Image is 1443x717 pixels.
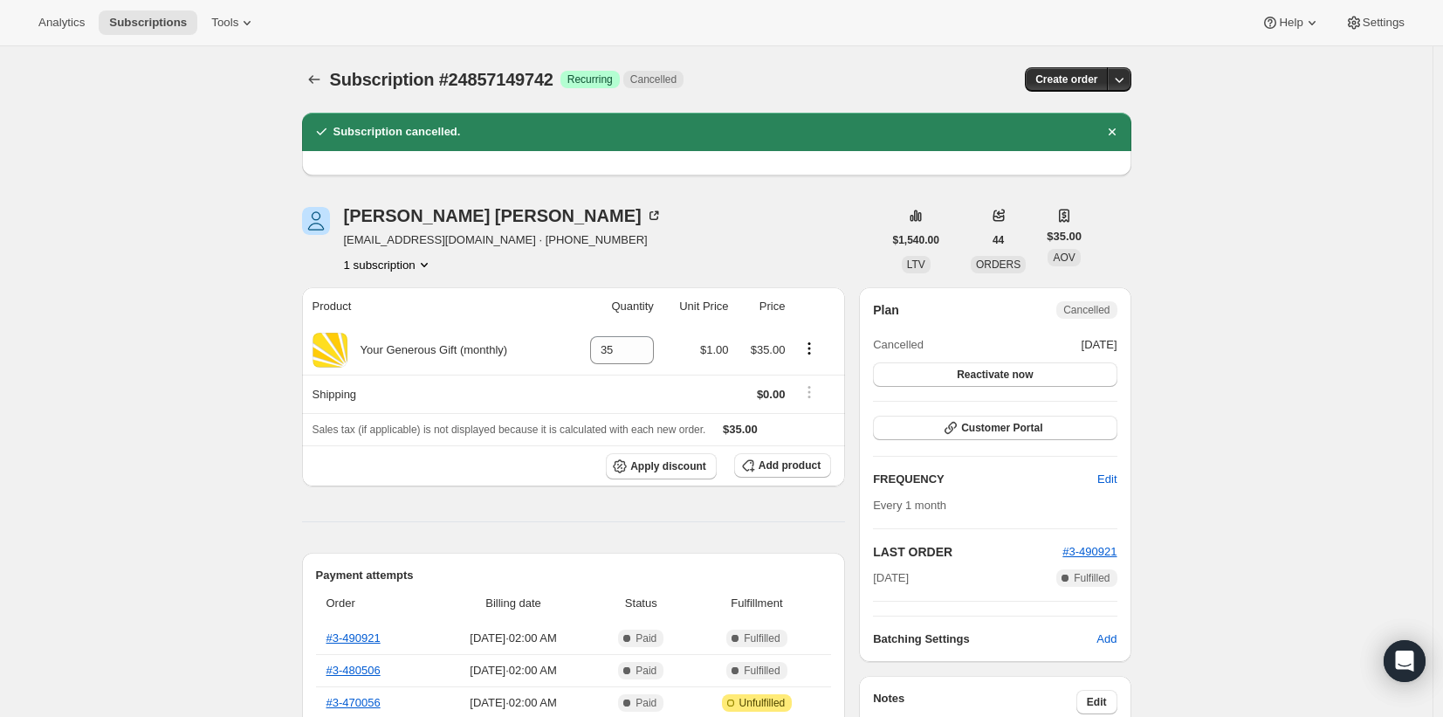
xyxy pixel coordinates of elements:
[316,567,832,584] h2: Payment attempts
[1384,640,1426,682] div: Open Intercom Messenger
[1087,695,1107,709] span: Edit
[723,423,758,436] span: $35.00
[636,631,656,645] span: Paid
[993,233,1004,247] span: 44
[873,569,909,587] span: [DATE]
[302,207,330,235] span: Dwayne Mills
[313,424,706,436] span: Sales tax (if applicable) is not displayed because it is calculated with each new order.
[961,421,1042,435] span: Customer Portal
[636,664,656,678] span: Paid
[873,471,1097,488] h2: FREQUENCY
[1053,252,1075,264] span: AOV
[1025,67,1108,92] button: Create order
[99,10,197,35] button: Subscriptions
[744,664,780,678] span: Fulfilled
[1097,471,1117,488] span: Edit
[739,696,786,710] span: Unfulfilled
[795,339,823,358] button: Product actions
[982,228,1014,252] button: 44
[659,287,734,326] th: Unit Price
[437,630,589,647] span: [DATE] · 02:00 AM
[751,343,786,356] span: $35.00
[1279,16,1302,30] span: Help
[873,301,899,319] h2: Plan
[344,256,433,273] button: Product actions
[873,690,1076,714] h3: Notes
[344,231,663,249] span: [EMAIL_ADDRESS][DOMAIN_NAME] · [PHONE_NUMBER]
[109,16,187,30] span: Subscriptions
[976,259,1020,271] span: ORDERS
[326,631,381,645] a: #3-490921
[38,16,85,30] span: Analytics
[347,341,508,359] div: Your Generous Gift (monthly)
[326,664,381,677] a: #3-480506
[1076,690,1117,714] button: Edit
[1062,543,1117,561] button: #3-490921
[437,694,589,712] span: [DATE] · 02:00 AM
[344,207,663,224] div: [PERSON_NAME] [PERSON_NAME]
[600,595,683,612] span: Status
[630,459,706,473] span: Apply discount
[1047,228,1082,245] span: $35.00
[757,388,786,401] span: $0.00
[302,375,567,413] th: Shipping
[566,287,659,326] th: Quantity
[873,543,1062,561] h2: LAST ORDER
[437,595,589,612] span: Billing date
[1087,465,1127,493] button: Edit
[1082,336,1117,354] span: [DATE]
[302,67,326,92] button: Subscriptions
[326,696,381,709] a: #3-470056
[1251,10,1330,35] button: Help
[1335,10,1415,35] button: Settings
[630,72,677,86] span: Cancelled
[957,368,1033,382] span: Reactivate now
[316,584,433,623] th: Order
[201,10,266,35] button: Tools
[693,595,821,612] span: Fulfillment
[873,416,1117,440] button: Customer Portal
[28,10,95,35] button: Analytics
[211,16,238,30] span: Tools
[873,631,1096,648] h6: Batching Settings
[734,287,791,326] th: Price
[873,362,1117,387] button: Reactivate now
[302,287,567,326] th: Product
[873,499,946,512] span: Every 1 month
[795,383,823,402] button: Shipping actions
[1100,120,1124,144] button: Dismiss notification
[1062,545,1117,558] a: #3-490921
[567,72,613,86] span: Recurring
[893,233,939,247] span: $1,540.00
[1096,631,1117,648] span: Add
[333,123,461,141] h2: Subscription cancelled.
[1074,571,1110,585] span: Fulfilled
[700,343,729,356] span: $1.00
[883,228,950,252] button: $1,540.00
[873,336,924,354] span: Cancelled
[907,259,925,271] span: LTV
[1363,16,1405,30] span: Settings
[759,458,821,472] span: Add product
[744,631,780,645] span: Fulfilled
[1063,303,1110,317] span: Cancelled
[1035,72,1097,86] span: Create order
[636,696,656,710] span: Paid
[313,333,347,368] img: product img
[330,70,553,89] span: Subscription #24857149742
[1086,625,1127,653] button: Add
[734,453,831,478] button: Add product
[606,453,717,479] button: Apply discount
[437,662,589,679] span: [DATE] · 02:00 AM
